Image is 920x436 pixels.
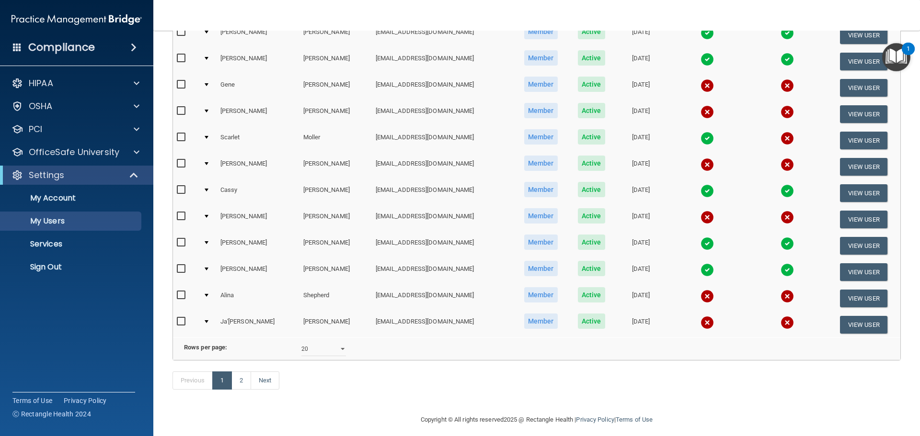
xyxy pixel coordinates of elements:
span: Member [524,77,558,92]
img: tick.e7d51cea.svg [781,26,794,40]
span: Active [578,50,605,66]
td: [EMAIL_ADDRESS][DOMAIN_NAME] [372,259,514,285]
p: Services [6,239,137,249]
b: Rows per page: [184,344,227,351]
img: cross.ca9f0e7f.svg [781,105,794,119]
span: Active [578,313,605,329]
td: [PERSON_NAME] [217,154,299,180]
a: OSHA [11,101,139,112]
img: tick.e7d51cea.svg [701,26,714,40]
span: Member [524,103,558,118]
td: [EMAIL_ADDRESS][DOMAIN_NAME] [372,127,514,154]
img: tick.e7d51cea.svg [701,53,714,66]
span: Member [524,182,558,197]
img: tick.e7d51cea.svg [701,132,714,145]
iframe: Drift Widget Chat Controller [754,368,908,406]
span: Active [578,156,605,171]
img: cross.ca9f0e7f.svg [701,211,714,224]
td: [DATE] [615,233,667,259]
td: [DATE] [615,48,667,75]
button: View User [840,237,887,255]
td: [PERSON_NAME] [217,259,299,285]
a: Terms of Use [12,396,52,405]
p: Settings [29,169,64,181]
span: Active [578,24,605,39]
td: [EMAIL_ADDRESS][DOMAIN_NAME] [372,312,514,337]
span: Member [524,24,558,39]
span: Member [524,261,558,276]
p: My Users [6,216,137,226]
img: cross.ca9f0e7f.svg [701,158,714,171]
a: Settings [11,169,139,181]
a: Privacy Policy [576,416,614,423]
img: cross.ca9f0e7f.svg [781,211,794,224]
img: tick.e7d51cea.svg [781,237,794,250]
td: [PERSON_NAME] [299,101,372,127]
td: [PERSON_NAME] [217,48,299,75]
img: cross.ca9f0e7f.svg [781,79,794,92]
td: [DATE] [615,285,667,312]
div: 1 [907,49,910,61]
td: [EMAIL_ADDRESS][DOMAIN_NAME] [372,233,514,259]
td: [DATE] [615,75,667,101]
td: [PERSON_NAME] [299,22,372,48]
img: tick.e7d51cea.svg [781,53,794,66]
img: tick.e7d51cea.svg [781,184,794,198]
td: [PERSON_NAME] [217,22,299,48]
button: View User [840,53,887,70]
button: View User [840,290,887,307]
img: cross.ca9f0e7f.svg [781,316,794,329]
span: Active [578,129,605,145]
td: [PERSON_NAME] [217,101,299,127]
span: Active [578,261,605,276]
td: [PERSON_NAME] [217,233,299,259]
img: cross.ca9f0e7f.svg [701,316,714,329]
p: Sign Out [6,262,137,272]
p: HIPAA [29,78,53,89]
td: Shepherd [299,285,372,312]
span: Member [524,287,558,302]
span: Member [524,156,558,171]
a: Terms of Use [616,416,653,423]
a: Privacy Policy [64,396,107,405]
td: [EMAIL_ADDRESS][DOMAIN_NAME] [372,48,514,75]
td: [DATE] [615,101,667,127]
button: View User [840,26,887,44]
td: [EMAIL_ADDRESS][DOMAIN_NAME] [372,180,514,206]
button: View User [840,79,887,97]
span: Active [578,235,605,250]
button: Open Resource Center, 1 new notification [882,43,910,71]
h4: Compliance [28,41,95,54]
span: Member [524,313,558,329]
td: [PERSON_NAME] [299,312,372,337]
button: View User [840,263,887,281]
td: [DATE] [615,127,667,154]
button: View User [840,132,887,149]
td: [EMAIL_ADDRESS][DOMAIN_NAME] [372,154,514,180]
p: OSHA [29,101,53,112]
p: OfficeSafe University [29,146,119,158]
td: [DATE] [615,154,667,180]
td: [DATE] [615,180,667,206]
td: [EMAIL_ADDRESS][DOMAIN_NAME] [372,75,514,101]
span: Active [578,182,605,197]
p: PCI [29,123,42,135]
img: cross.ca9f0e7f.svg [701,290,714,303]
button: View User [840,211,887,228]
img: tick.e7d51cea.svg [781,263,794,277]
button: View User [840,316,887,334]
span: Active [578,287,605,302]
td: [EMAIL_ADDRESS][DOMAIN_NAME] [372,101,514,127]
td: [PERSON_NAME] [299,154,372,180]
td: [DATE] [615,206,667,233]
td: [PERSON_NAME] [299,259,372,285]
td: [DATE] [615,22,667,48]
td: [PERSON_NAME] [299,180,372,206]
span: Ⓒ Rectangle Health 2024 [12,409,91,419]
span: Active [578,77,605,92]
td: Gene [217,75,299,101]
span: Member [524,235,558,250]
td: [PERSON_NAME] [299,48,372,75]
button: View User [840,105,887,123]
img: cross.ca9f0e7f.svg [701,105,714,119]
